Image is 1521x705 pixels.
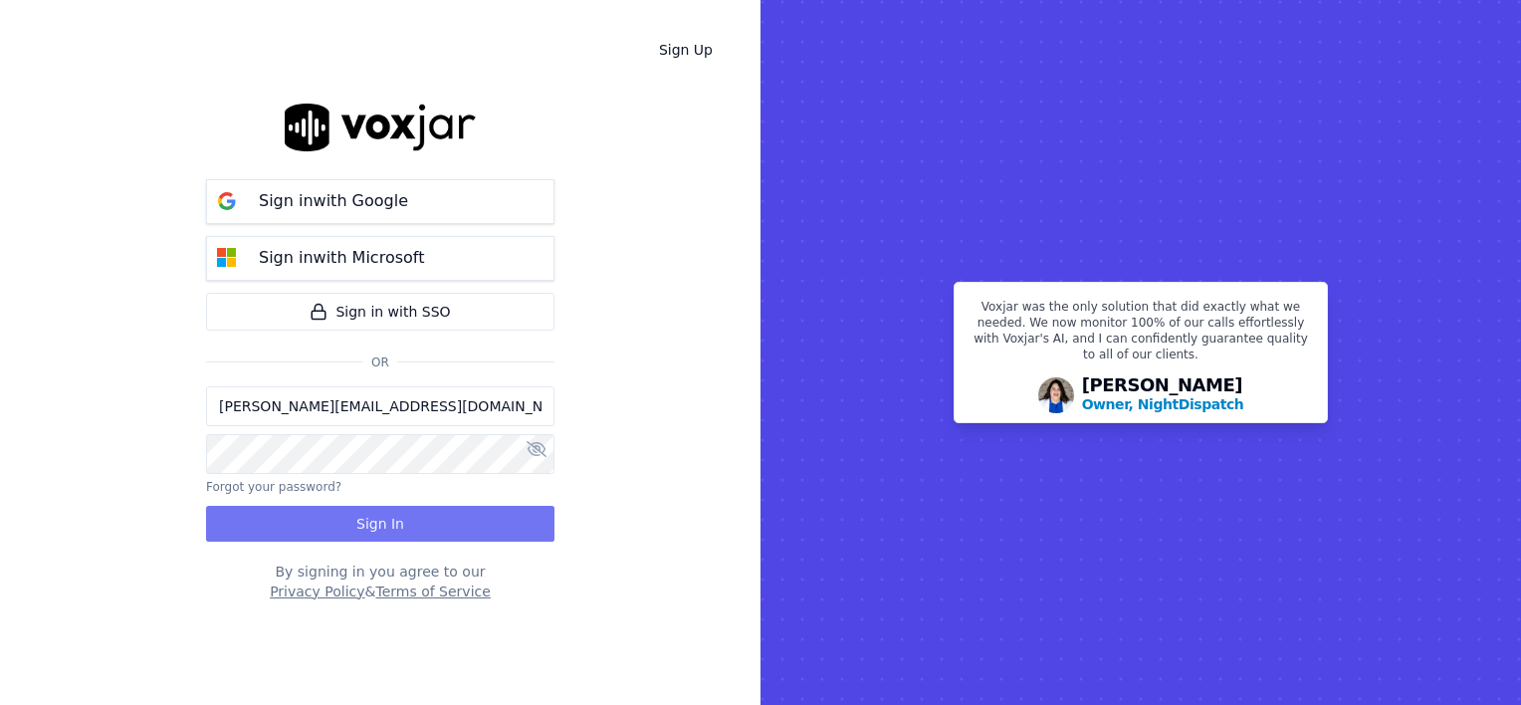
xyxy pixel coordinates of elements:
button: Sign inwith Google [206,179,554,224]
p: Sign in with Microsoft [259,246,424,270]
img: microsoft Sign in button [207,238,247,278]
button: Sign inwith Microsoft [206,236,554,281]
div: [PERSON_NAME] [1082,376,1244,414]
span: Or [363,354,397,370]
button: Sign In [206,506,554,542]
p: Voxjar was the only solution that did exactly what we needed. We now monitor 100% of our calls ef... [967,299,1315,370]
a: Sign Up [643,32,729,68]
input: Email [206,386,554,426]
button: Privacy Policy [270,582,364,601]
button: Terms of Service [375,582,490,601]
p: Owner, NightDispatch [1082,394,1244,414]
p: Sign in with Google [259,189,408,213]
button: Forgot your password? [206,479,341,495]
img: logo [285,104,476,150]
a: Sign in with SSO [206,293,554,331]
img: google Sign in button [207,181,247,221]
img: Avatar [1038,377,1074,413]
div: By signing in you agree to our & [206,562,554,601]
